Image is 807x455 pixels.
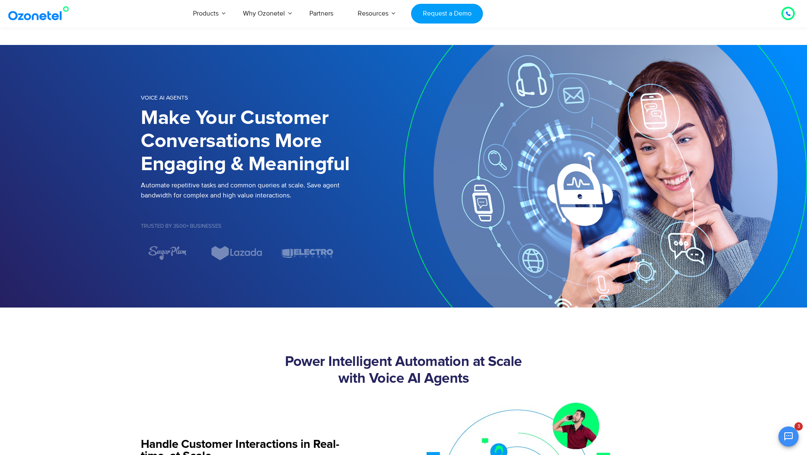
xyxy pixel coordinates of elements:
div: Image Carousel [141,246,403,260]
img: Lazada [211,246,264,260]
button: Open chat [778,426,799,447]
span: Voice AI Agents [141,94,188,101]
h5: Trusted by 3500+ Businesses [141,224,403,229]
h1: Make Your Customer Conversations More Engaging & Meaningful [141,107,403,176]
a: Request a Demo [411,4,483,24]
span: 3 [794,422,803,431]
div: 6 / 7 [211,246,264,260]
p: Automate repetitive tasks and common queries at scale. Save agent bandwidth for complex and high ... [141,180,403,200]
img: electro [281,246,334,260]
div: 1 / 7 [351,248,403,258]
div: 7 / 7 [281,246,334,260]
h2: Power Intelligent Automation at Scale with Voice AI Agents [141,354,666,387]
img: sugarplum [148,246,187,260]
div: 5 / 7 [141,246,194,260]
